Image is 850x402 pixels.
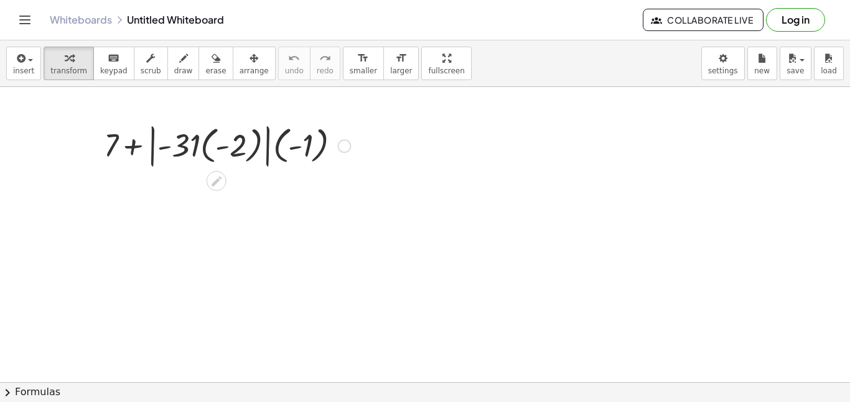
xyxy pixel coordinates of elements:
[15,10,35,30] button: Toggle navigation
[285,66,304,75] span: undo
[198,47,233,80] button: erase
[390,66,412,75] span: larger
[167,47,200,80] button: draw
[395,51,407,66] i: format_size
[141,66,161,75] span: scrub
[421,47,471,80] button: fullscreen
[383,47,419,80] button: format_sizelarger
[288,51,300,66] i: undo
[100,66,128,75] span: keypad
[754,66,770,75] span: new
[814,47,844,80] button: load
[207,171,227,191] div: Edit math
[278,47,311,80] button: undoundo
[766,8,825,32] button: Log in
[350,66,377,75] span: smaller
[317,66,334,75] span: redo
[50,14,112,26] a: Whiteboards
[708,66,738,75] span: settings
[319,51,331,66] i: redo
[428,66,464,75] span: fullscreen
[108,51,119,66] i: keyboard
[787,66,804,75] span: save
[821,66,837,75] span: load
[343,47,384,80] button: format_sizesmaller
[205,66,226,75] span: erase
[357,51,369,66] i: format_size
[6,47,41,80] button: insert
[653,14,753,25] span: Collaborate Live
[747,47,777,80] button: new
[701,47,745,80] button: settings
[93,47,134,80] button: keyboardkeypad
[134,47,168,80] button: scrub
[780,47,811,80] button: save
[174,66,193,75] span: draw
[13,66,34,75] span: insert
[240,66,269,75] span: arrange
[50,66,87,75] span: transform
[44,47,94,80] button: transform
[233,47,276,80] button: arrange
[643,9,764,31] button: Collaborate Live
[310,47,340,80] button: redoredo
